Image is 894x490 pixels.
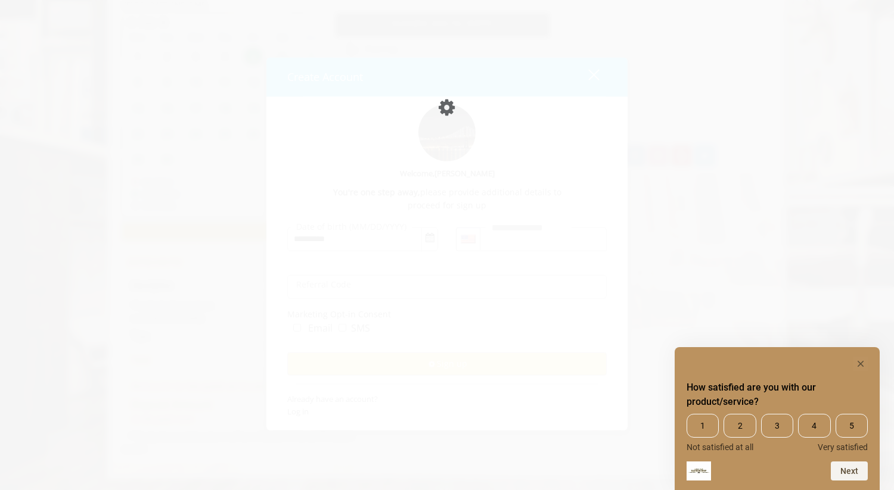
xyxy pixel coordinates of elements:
span: 1 [687,414,719,438]
span: 2 [724,414,756,438]
h2: How satisfied are you with our product/service? Select an option from 1 to 5, with 1 being Not sa... [687,380,868,409]
div: How satisfied are you with our product/service? Select an option from 1 to 5, with 1 being Not sa... [687,357,868,480]
span: 5 [836,414,868,438]
span: 4 [798,414,830,438]
button: Next question [831,461,868,480]
div: How satisfied are you with our product/service? Select an option from 1 to 5, with 1 being Not sa... [687,414,868,452]
span: Very satisfied [818,442,868,452]
span: 3 [761,414,793,438]
span: Not satisfied at all [687,442,753,452]
button: Hide survey [853,357,868,371]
